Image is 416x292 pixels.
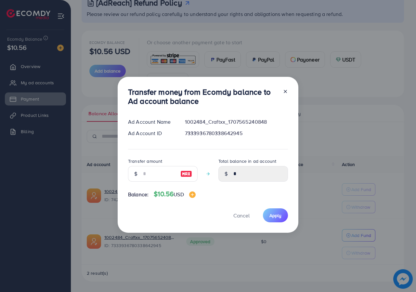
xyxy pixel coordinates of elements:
span: Balance: [128,191,149,198]
span: Apply [269,212,281,219]
div: 1002484_Craftxx_1707565240848 [180,118,293,126]
h4: $10.56 [154,190,195,198]
span: USD [174,191,184,198]
div: Ad Account Name [123,118,180,126]
img: image [180,170,192,178]
button: Cancel [225,208,258,222]
button: Apply [263,208,288,222]
span: Cancel [233,212,250,219]
img: image [189,191,196,198]
h3: Transfer money from Ecomdy balance to Ad account balance [128,87,278,106]
label: Total balance in ad account [218,158,276,164]
div: Ad Account ID [123,130,180,137]
div: 7333936780338642945 [180,130,293,137]
label: Transfer amount [128,158,162,164]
